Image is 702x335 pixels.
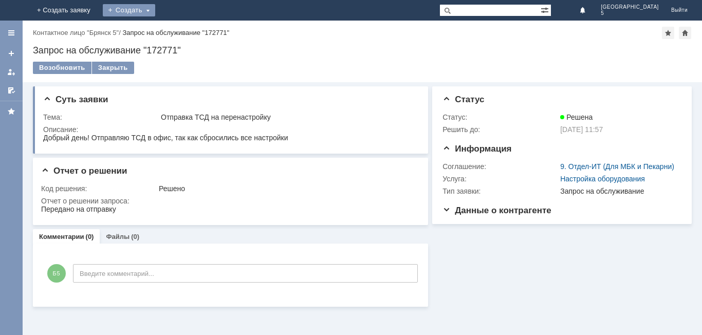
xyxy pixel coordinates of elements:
div: Запрос на обслуживание "172771" [33,45,692,55]
div: Сделать домашней страницей [679,27,691,39]
div: Решено [159,184,414,193]
div: Статус: [442,113,558,121]
div: Код решения: [41,184,157,193]
span: Расширенный поиск [541,5,551,14]
div: Тема: [43,113,159,121]
div: Описание: [43,125,416,134]
div: Запрос на обслуживание "172771" [122,29,229,36]
span: Суть заявки [43,95,108,104]
a: 9. Отдел-ИТ (Для МБК и Пекарни) [560,162,674,171]
span: Информация [442,144,511,154]
div: Услуга: [442,175,558,183]
a: Создать заявку [3,45,20,62]
img: logo [12,6,21,14]
span: Статус [442,95,484,104]
span: Решена [560,113,593,121]
a: Комментарии [39,233,84,240]
div: / [33,29,122,36]
div: Отправка ТСД на перенастройку [161,113,414,121]
span: Отчет о решении [41,166,127,176]
a: Перейти на домашнюю страницу [12,6,21,14]
div: Решить до: [442,125,558,134]
a: Файлы [106,233,130,240]
a: Мои заявки [3,64,20,80]
div: Запрос на обслуживание [560,187,677,195]
div: Добавить в избранное [662,27,674,39]
div: (0) [131,233,139,240]
span: [GEOGRAPHIC_DATA] [601,4,659,10]
div: Тип заявки: [442,187,558,195]
a: Контактное лицо "Брянск 5" [33,29,119,36]
span: Данные о контрагенте [442,206,551,215]
a: Настройка оборудования [560,175,645,183]
span: Б5 [47,264,66,283]
span: [DATE] 11:57 [560,125,603,134]
div: Отчет о решении запроса: [41,197,416,205]
div: Создать [111,4,163,16]
div: Соглашение: [442,162,558,171]
a: Мои согласования [3,82,20,99]
div: (0) [86,233,94,240]
span: 5 [601,10,659,16]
